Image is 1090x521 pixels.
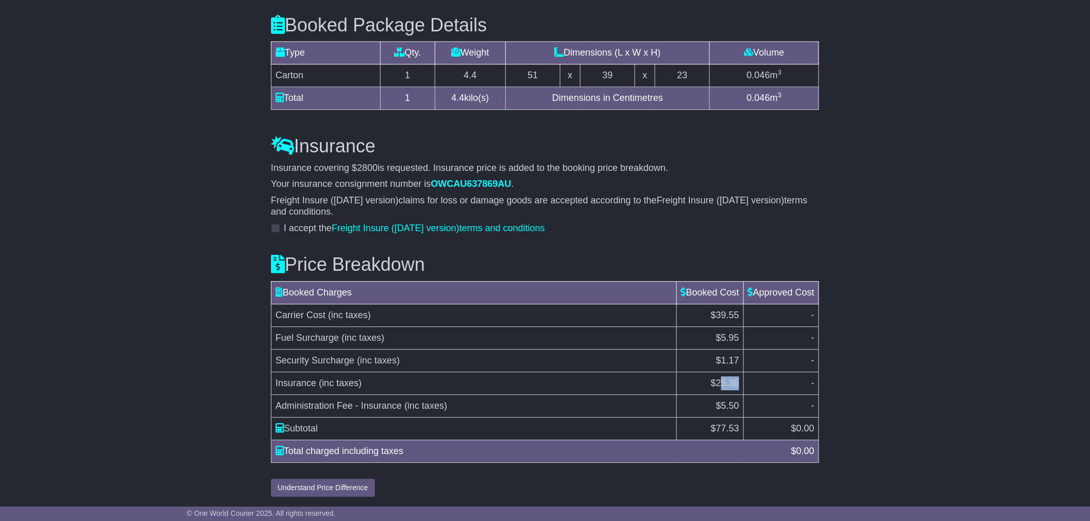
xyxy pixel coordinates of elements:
[716,423,739,433] span: 77.53
[505,64,560,87] td: 51
[716,355,739,366] span: $1.17
[271,87,381,110] td: Total
[655,64,710,87] td: 23
[271,15,819,36] h3: Booked Package Details
[271,64,381,87] td: Carton
[811,310,814,320] span: -
[276,355,354,366] span: Security Surcharge
[271,195,399,205] span: Freight Insure ([DATE] version)
[357,355,400,366] span: (inc taxes)
[811,333,814,343] span: -
[711,378,739,388] span: $25.36
[743,417,819,440] td: $
[505,87,709,110] td: Dimensions in Centimetres
[710,42,819,64] td: Volume
[796,423,814,433] span: 0.00
[778,68,782,76] sup: 3
[271,179,819,190] p: Your insurance consignment number is .
[635,64,655,87] td: x
[505,42,709,64] td: Dimensions (L x W x H)
[747,70,770,80] span: 0.046
[710,87,819,110] td: m
[435,64,505,87] td: 4.4
[357,163,378,173] span: 2800
[328,310,371,320] span: (inc taxes)
[811,355,814,366] span: -
[380,64,435,87] td: 1
[811,378,814,388] span: -
[276,378,316,388] span: Insurance
[404,401,447,411] span: (inc taxes)
[270,444,786,458] div: Total charged including taxes
[796,446,814,456] span: 0.00
[711,310,739,320] span: $39.55
[319,378,362,388] span: (inc taxes)
[271,42,381,64] td: Type
[710,64,819,87] td: m
[271,281,677,304] td: Booked Charges
[342,333,384,343] span: (inc taxes)
[581,64,635,87] td: 39
[716,333,739,343] span: $5.95
[743,281,819,304] td: Approved Cost
[276,401,402,411] span: Administration Fee - Insurance
[657,195,785,205] span: Freight Insure ([DATE] version)
[451,93,464,103] span: 4.4
[435,42,505,64] td: Weight
[811,401,814,411] span: -
[431,179,512,189] span: OWCAU637869AU
[380,42,435,64] td: Qty.
[276,310,326,320] span: Carrier Cost
[271,417,677,440] td: Subtotal
[676,417,743,440] td: $
[271,254,819,275] h3: Price Breakdown
[435,87,505,110] td: kilo(s)
[747,93,770,103] span: 0.046
[284,223,545,234] label: I accept the
[778,91,782,99] sup: 3
[332,223,459,233] span: Freight Insure ([DATE] version)
[187,509,336,517] span: © One World Courier 2025. All rights reserved.
[716,401,739,411] span: $5.50
[332,223,545,233] a: Freight Insure ([DATE] version)terms and conditions
[560,64,580,87] td: x
[271,195,819,217] p: claims for loss or damage goods are accepted according to the terms and conditions.
[271,163,819,174] p: Insurance covering $ is requested. Insurance price is added to the booking price breakdown.
[380,87,435,110] td: 1
[271,479,375,497] button: Understand Price Difference
[276,333,339,343] span: Fuel Surcharge
[676,281,743,304] td: Booked Cost
[786,444,820,458] div: $
[271,136,819,157] h3: Insurance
